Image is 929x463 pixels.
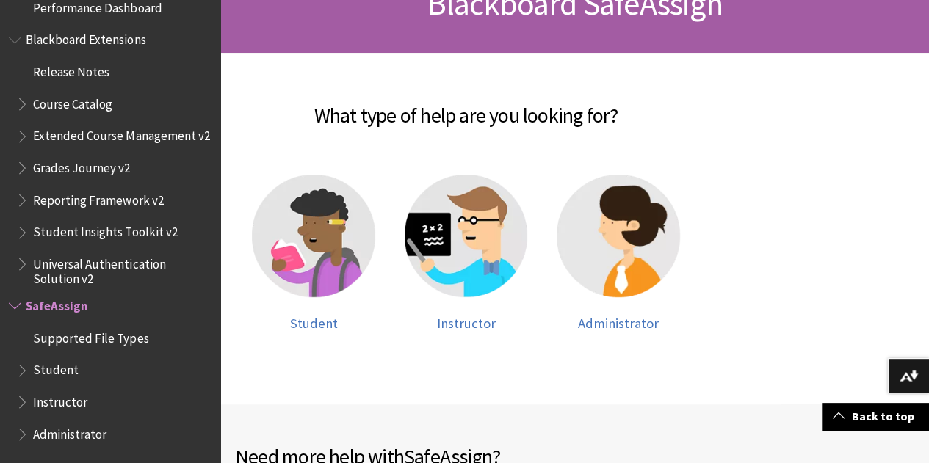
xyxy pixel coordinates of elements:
[33,92,112,112] span: Course Catalog
[33,59,109,79] span: Release Notes
[33,358,79,378] span: Student
[33,220,177,240] span: Student Insights Toolkit v2
[26,28,145,48] span: Blackboard Extensions
[26,294,88,313] span: SafeAssign
[557,175,680,298] img: Administrator help
[33,390,87,409] span: Instructor
[437,315,496,332] span: Instructor
[9,294,212,446] nav: Book outline for Blackboard SafeAssign
[252,175,375,332] a: Student help Student
[9,28,212,287] nav: Book outline for Blackboard Extensions
[33,156,130,175] span: Grades Journey v2
[33,188,163,208] span: Reporting Framework v2
[252,175,375,298] img: Student help
[33,124,209,144] span: Extended Course Management v2
[33,252,210,286] span: Universal Authentication Solution v2
[578,315,659,332] span: Administrator
[405,175,528,298] img: Instructor help
[822,403,929,430] a: Back to top
[33,422,106,442] span: Administrator
[289,315,337,332] span: Student
[557,175,680,332] a: Administrator help Administrator
[235,82,697,131] h2: What type of help are you looking for?
[405,175,528,332] a: Instructor help Instructor
[33,326,148,346] span: Supported File Types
